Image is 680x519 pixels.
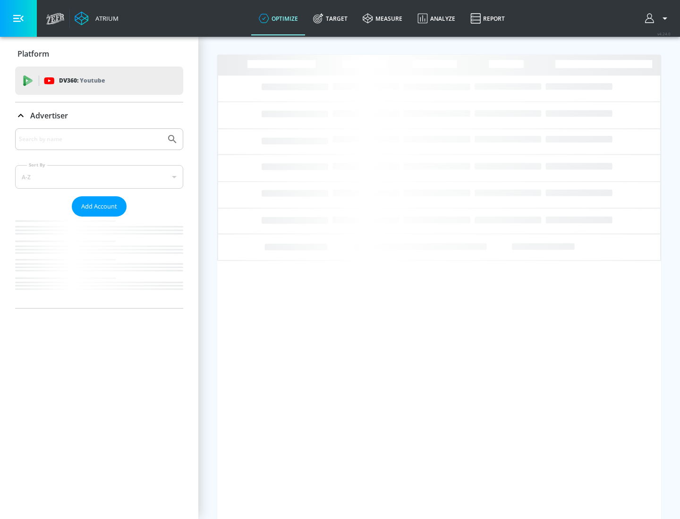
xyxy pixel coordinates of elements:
div: Atrium [92,14,119,23]
p: DV360: [59,75,105,86]
div: A-Z [15,165,183,189]
div: DV360: Youtube [15,67,183,95]
nav: list of Advertiser [15,217,183,308]
span: v 4.24.0 [657,31,671,36]
a: Target [306,1,355,35]
p: Advertiser [30,110,68,121]
p: Platform [17,49,49,59]
p: Youtube [80,75,105,85]
div: Advertiser [15,102,183,129]
a: measure [355,1,410,35]
button: Add Account [72,196,127,217]
span: Add Account [81,201,117,212]
div: Advertiser [15,128,183,308]
a: Analyze [410,1,463,35]
a: optimize [251,1,306,35]
div: Platform [15,41,183,67]
a: Report [463,1,512,35]
label: Sort By [27,162,47,168]
input: Search by name [19,133,162,145]
a: Atrium [75,11,119,25]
